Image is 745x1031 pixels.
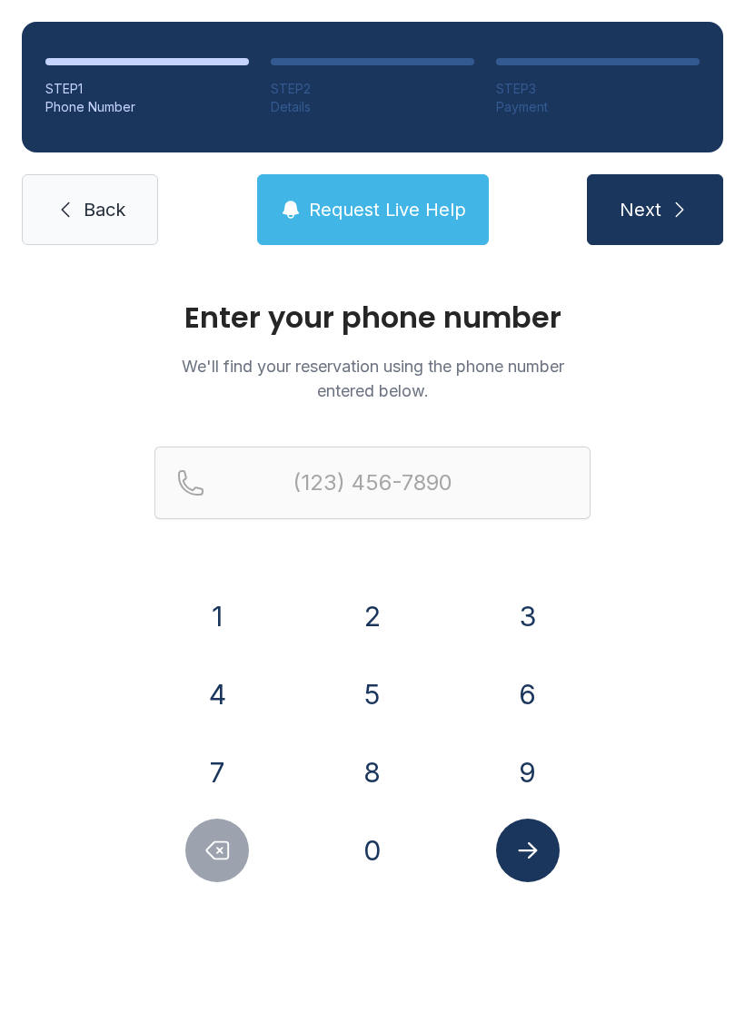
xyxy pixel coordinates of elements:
[154,354,591,403] p: We'll find your reservation using the phone number entered below.
[341,819,404,882] button: 0
[496,80,700,98] div: STEP 3
[84,197,125,222] span: Back
[185,663,249,726] button: 4
[271,80,474,98] div: STEP 2
[185,584,249,648] button: 1
[309,197,466,222] span: Request Live Help
[620,197,661,222] span: Next
[496,819,560,882] button: Submit lookup form
[341,663,404,726] button: 5
[496,584,560,648] button: 3
[496,663,560,726] button: 6
[45,80,249,98] div: STEP 1
[185,741,249,804] button: 7
[154,447,591,519] input: Reservation phone number
[154,303,591,332] h1: Enter your phone number
[341,741,404,804] button: 8
[496,98,700,116] div: Payment
[185,819,249,882] button: Delete number
[496,741,560,804] button: 9
[271,98,474,116] div: Details
[45,98,249,116] div: Phone Number
[341,584,404,648] button: 2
